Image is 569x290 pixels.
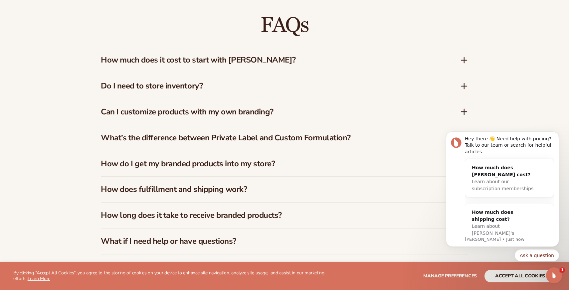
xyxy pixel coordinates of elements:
h3: How does fulfillment and shipping work? [101,185,440,194]
h3: How long does it take to receive branded products? [101,211,440,220]
p: By clicking "Accept All Cookies", you agree to the storing of cookies on your device to enhance s... [13,270,336,282]
h3: How do I get my branded products into my store? [101,159,440,169]
button: accept all cookies [484,270,556,282]
span: Manage preferences [423,273,477,279]
h2: FAQs [101,14,468,37]
iframe: Intercom notifications message [436,126,569,265]
h3: What if I need help or have questions? [101,236,440,246]
h3: How much does it cost to start with [PERSON_NAME]? [101,55,440,65]
a: Learn More [28,275,50,282]
h3: Can I customize products with my own branding? [101,107,440,117]
h3: Do I need to store inventory? [101,81,440,91]
span: 1 [560,267,565,273]
iframe: Intercom live chat [546,267,562,283]
button: Manage preferences [423,270,477,282]
h3: What’s the difference between Private Label and Custom Formulation? [101,133,440,143]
